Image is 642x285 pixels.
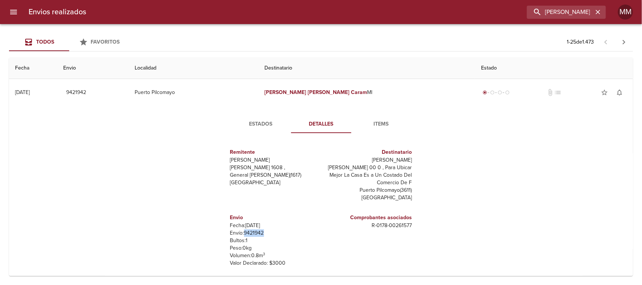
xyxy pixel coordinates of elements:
[230,171,318,179] p: General [PERSON_NAME] ( 1617 )
[230,222,318,229] p: Fecha: [DATE]
[9,33,129,51] div: Tabs Envios
[230,148,318,156] h6: Remitente
[308,89,349,96] em: [PERSON_NAME]
[615,33,633,51] span: Pagina siguiente
[57,58,129,79] th: Envio
[296,120,347,129] span: Detalles
[324,164,412,186] p: [PERSON_NAME] 00 0 , Para Ubicar Mejor La Casa Es a Un Costado Del Comercio De F
[5,3,23,21] button: menu
[258,79,475,106] td: Ml
[230,214,318,222] h6: Envio
[324,156,412,164] p: [PERSON_NAME]
[9,58,57,79] th: Fecha
[258,58,475,79] th: Destinatario
[483,90,487,95] span: radio_button_checked
[554,89,562,96] span: No tiene pedido asociado
[129,79,258,106] td: Puerto Pilcomayo
[29,6,86,18] h6: Envios realizados
[324,222,412,229] p: R - 0178 - 00261577
[616,89,623,96] span: notifications_none
[324,194,412,202] p: [GEOGRAPHIC_DATA]
[498,90,502,95] span: radio_button_unchecked
[231,115,411,133] div: Tabs detalle de guia
[601,89,608,96] span: star_border
[36,39,54,45] span: Todos
[324,148,412,156] h6: Destinatario
[230,259,318,267] p: Valor Declarado: $ 3000
[324,186,412,194] p: Puerto Pilcomayo ( 3611 )
[324,214,412,222] h6: Comprobantes asociados
[230,229,318,237] p: Envío: 9421942
[66,88,86,97] span: 9421942
[612,85,627,100] button: Activar notificaciones
[230,156,318,164] p: [PERSON_NAME]
[230,244,318,252] p: Peso: 0 kg
[356,120,407,129] span: Items
[505,90,510,95] span: radio_button_unchecked
[129,58,258,79] th: Localidad
[230,179,318,186] p: [GEOGRAPHIC_DATA]
[546,89,554,96] span: No tiene documentos adjuntos
[597,38,615,45] span: Pagina anterior
[527,6,593,19] input: buscar
[63,86,89,100] button: 9421942
[230,237,318,244] p: Bultos: 1
[597,85,612,100] button: Agregar a favoritos
[618,5,633,20] div: MM
[264,89,306,96] em: [PERSON_NAME]
[235,120,287,129] span: Estados
[490,90,495,95] span: radio_button_unchecked
[263,252,266,256] sup: 3
[230,164,318,171] p: [PERSON_NAME] 1608 ,
[475,58,633,79] th: Estado
[351,89,367,96] em: Caram
[230,252,318,259] p: Volumen: 0.8 m
[567,38,594,46] p: 1 - 25 de 1.473
[481,89,511,96] div: Generado
[15,89,30,96] div: [DATE]
[91,39,120,45] span: Favoritos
